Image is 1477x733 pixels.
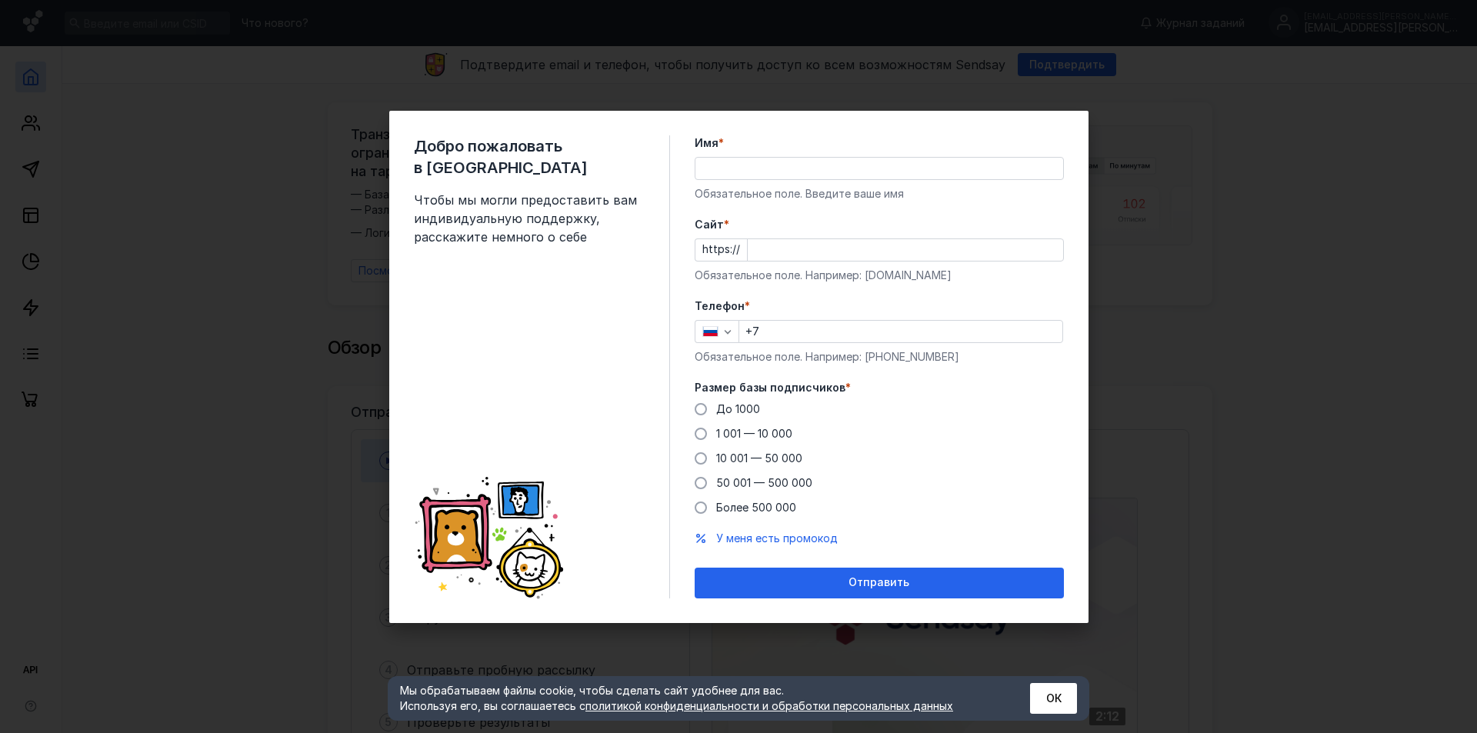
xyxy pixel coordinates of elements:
[695,268,1064,283] div: Обязательное поле. Например: [DOMAIN_NAME]
[695,380,845,395] span: Размер базы подписчиков
[716,501,796,514] span: Более 500 000
[695,186,1064,202] div: Обязательное поле. Введите ваше имя
[1030,683,1077,714] button: ОК
[400,683,992,714] div: Мы обрабатываем файлы cookie, чтобы сделать сайт удобнее для вас. Используя его, вы соглашаетесь c
[585,699,953,712] a: политикой конфиденциальности и обработки персональных данных
[695,217,724,232] span: Cайт
[695,568,1064,598] button: Отправить
[716,531,838,546] button: У меня есть промокод
[695,349,1064,365] div: Обязательное поле. Например: [PHONE_NUMBER]
[695,135,718,151] span: Имя
[695,298,745,314] span: Телефон
[716,427,792,440] span: 1 001 — 10 000
[849,576,909,589] span: Отправить
[716,451,802,465] span: 10 001 — 50 000
[414,135,645,178] span: Добро пожаловать в [GEOGRAPHIC_DATA]
[716,476,812,489] span: 50 001 — 500 000
[716,402,760,415] span: До 1000
[716,531,838,545] span: У меня есть промокод
[414,191,645,246] span: Чтобы мы могли предоставить вам индивидуальную поддержку, расскажите немного о себе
